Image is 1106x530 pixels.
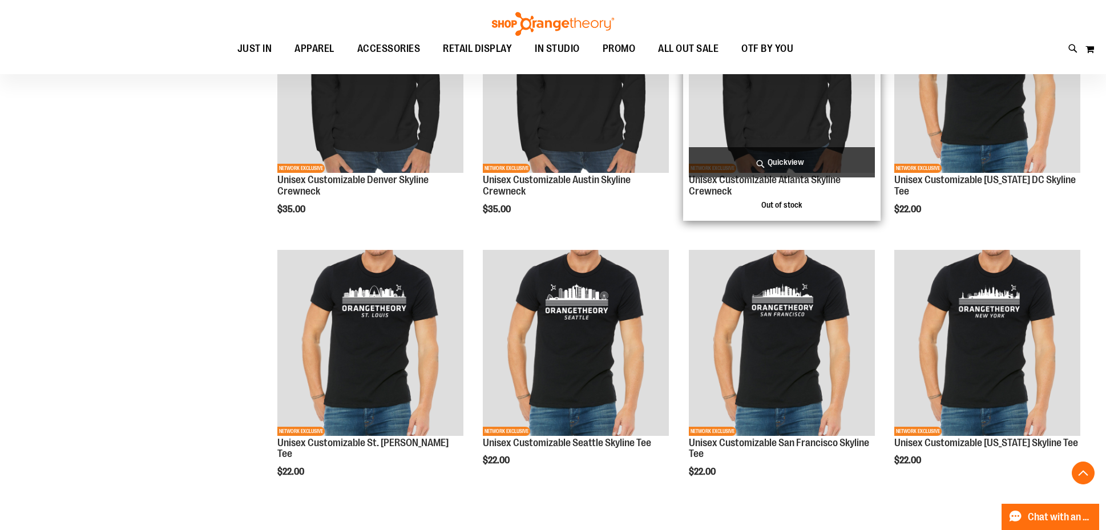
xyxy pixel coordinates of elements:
[689,427,736,436] span: NETWORK EXCLUSIVE
[483,455,511,466] span: $22.00
[894,204,923,215] span: $22.00
[658,36,719,62] span: ALL OUT SALE
[535,36,580,62] span: IN STUDIO
[761,200,802,209] span: Out of stock
[689,147,875,177] a: Quickview
[894,250,1080,438] a: Product image for Unisex Customizable New York Skyline TeeNETWORK EXCLUSIVE
[277,164,325,173] span: NETWORK EXCLUSIVE
[277,174,429,197] a: Unisex Customizable Denver Skyline Crewneck
[894,250,1080,436] img: Product image for Unisex Customizable New York Skyline Tee
[603,36,636,62] span: PROMO
[294,36,334,62] span: APPAREL
[477,244,675,495] div: product
[277,467,306,477] span: $22.00
[894,164,942,173] span: NETWORK EXCLUSIVE
[741,36,793,62] span: OTF BY YOU
[483,204,512,215] span: $35.00
[483,437,651,448] a: Unisex Customizable Seattle Skyline Tee
[894,455,923,466] span: $22.00
[272,244,469,507] div: product
[889,244,1086,495] div: product
[689,250,875,436] img: Product image for Unisex Customizable San Francisco Skyline Tee
[490,12,616,36] img: Shop Orangetheory
[483,250,669,436] img: Product image for Unisex Customizable Seattle Skyline Tee
[689,174,841,197] a: Unisex Customizable Atlanta Skyline Crewneck
[483,427,530,436] span: NETWORK EXCLUSIVE
[1028,512,1092,523] span: Chat with an Expert
[689,467,717,477] span: $22.00
[894,174,1076,197] a: Unisex Customizable [US_STATE] DC Skyline Tee
[237,36,272,62] span: JUST IN
[277,250,463,438] a: Product image for Unisex Customizable St. Louis Skyline TeeNETWORK EXCLUSIVE
[894,437,1078,448] a: Unisex Customizable [US_STATE] Skyline Tee
[277,250,463,436] img: Product image for Unisex Customizable St. Louis Skyline Tee
[689,250,875,438] a: Product image for Unisex Customizable San Francisco Skyline TeeNETWORK EXCLUSIVE
[689,437,869,460] a: Unisex Customizable San Francisco Skyline Tee
[1072,462,1095,484] button: Back To Top
[683,244,881,507] div: product
[357,36,421,62] span: ACCESSORIES
[443,36,512,62] span: RETAIL DISPLAY
[277,204,307,215] span: $35.00
[483,174,631,197] a: Unisex Customizable Austin Skyline Crewneck
[1002,504,1100,530] button: Chat with an Expert
[483,250,669,438] a: Product image for Unisex Customizable Seattle Skyline TeeNETWORK EXCLUSIVE
[894,427,942,436] span: NETWORK EXCLUSIVE
[483,164,530,173] span: NETWORK EXCLUSIVE
[277,437,449,460] a: Unisex Customizable St. [PERSON_NAME] Tee
[277,427,325,436] span: NETWORK EXCLUSIVE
